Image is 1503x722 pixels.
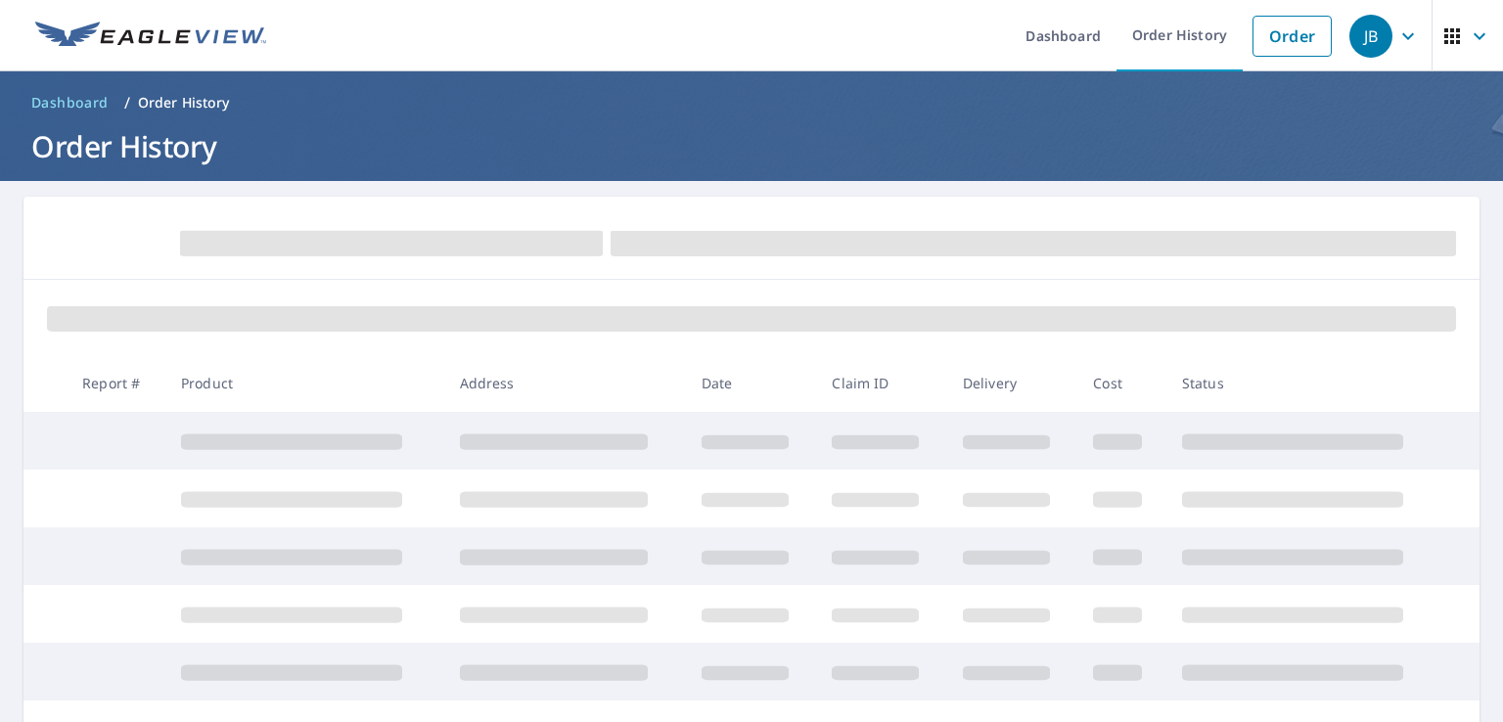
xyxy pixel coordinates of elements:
[138,93,230,113] p: Order History
[444,354,686,412] th: Address
[1077,354,1166,412] th: Cost
[35,22,266,51] img: EV Logo
[23,87,116,118] a: Dashboard
[124,91,130,114] li: /
[67,354,165,412] th: Report #
[947,354,1077,412] th: Delivery
[23,87,1480,118] nav: breadcrumb
[165,354,444,412] th: Product
[1252,16,1332,57] a: Order
[31,93,109,113] span: Dashboard
[686,354,816,412] th: Date
[816,354,946,412] th: Claim ID
[23,126,1480,166] h1: Order History
[1166,354,1445,412] th: Status
[1349,15,1392,58] div: JB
